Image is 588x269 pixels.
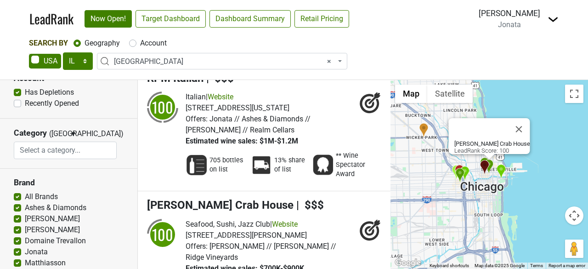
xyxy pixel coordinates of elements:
[186,154,208,176] img: Wine List
[250,154,272,176] img: Percent Distributor Share
[427,85,473,103] button: Show satellite imagery
[186,219,355,230] div: |
[25,246,48,258] label: Jonata
[136,10,206,28] a: Target Dashboard
[14,178,124,188] h3: Brand
[455,165,464,180] div: The Dalcy
[70,130,77,138] span: ▼
[274,156,306,174] span: 13% share of list
[25,235,86,246] label: Domaine Trevallon
[498,20,521,29] span: Jonata
[14,128,47,138] h3: Category
[186,92,355,103] div: |
[186,137,298,145] span: Estimated wine sales: $1M-$1.2M
[208,92,233,101] a: Website
[186,242,208,251] span: Offers:
[452,165,461,180] div: Rose Mary
[147,219,178,250] img: quadrant_split.svg
[395,85,427,103] button: Show street map
[565,206,583,225] button: Map camera controls
[460,166,469,181] div: Oriole
[85,10,132,28] a: Now Open!
[186,92,206,101] span: Italian
[147,92,178,123] img: quadrant_split.svg
[294,10,349,28] a: Retail Pricing
[548,14,559,25] img: Dropdown Menu
[530,263,543,268] a: Terms
[565,85,583,103] button: Toggle fullscreen view
[272,220,298,229] a: Website
[25,87,74,98] label: Has Depletions
[206,72,234,85] span: | $$$
[548,263,585,268] a: Report a map error
[419,123,429,138] div: Paradise Park
[25,213,80,224] label: [PERSON_NAME]
[186,231,307,240] span: [STREET_ADDRESS][PERSON_NAME]
[312,154,334,176] img: Award
[508,118,530,140] button: Close
[25,191,58,202] label: All Brands
[209,10,291,28] a: Dashboard Summary
[140,38,167,49] label: Account
[454,140,530,147] b: [PERSON_NAME] Crab House
[393,257,423,269] a: Open this area in Google Maps (opens a new window)
[480,157,490,172] div: RPM Italian
[430,263,469,269] button: Keyboard shortcuts
[186,114,208,123] span: Offers:
[327,56,331,67] span: Remove all items
[25,202,86,213] label: Ashes & Diamonds
[29,39,68,47] span: Search By
[454,140,530,154] div: LeadRank Score: 100
[336,151,376,179] span: ** Wine Spectator Award
[97,53,347,69] span: Chicago
[455,168,465,183] div: The Oakville Grill & Cellar
[296,199,324,212] span: | $$$
[25,224,80,235] label: [PERSON_NAME]
[186,220,270,229] span: Seafood, Sushi, Jazz Club
[393,257,423,269] img: Google
[209,156,245,174] span: 705 bottles on list
[479,7,540,19] div: [PERSON_NAME]
[149,93,176,121] div: 100
[186,242,336,262] span: [PERSON_NAME] // [PERSON_NAME] // Ridge Vineyards
[186,114,311,134] span: Jonata // Ashes & Diamonds // [PERSON_NAME] // Realm Cellars
[49,128,68,142] span: ([GEOGRAPHIC_DATA])
[147,199,294,212] span: [PERSON_NAME] Crab House
[565,240,583,258] button: Drag Pegman onto the map to open Street View
[85,38,120,49] label: Geography
[496,164,506,179] div: The St. Regis Chicago
[29,9,73,29] a: LeadRank
[147,72,204,85] span: RPM Italian
[14,142,117,159] input: Select a category...
[25,98,79,109] label: Recently Opened
[25,258,66,269] label: Matthiasson
[114,56,336,67] span: Chicago
[186,103,289,112] span: [STREET_ADDRESS][US_STATE]
[480,160,489,175] div: il Porcellino
[475,263,525,268] span: Map data ©2025 Google
[149,221,176,248] div: 100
